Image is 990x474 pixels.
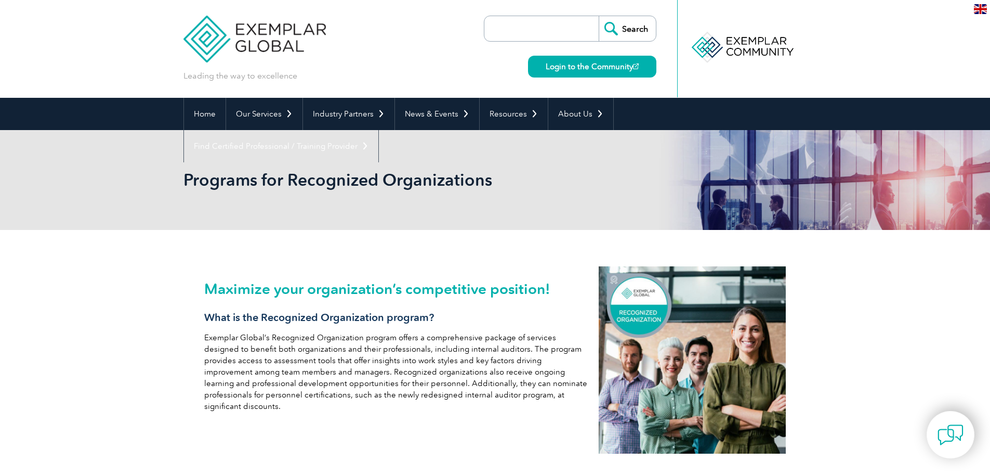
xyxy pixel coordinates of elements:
span: Maximize your organization’s competitive position! [204,280,550,298]
img: recognized organization [599,266,786,454]
a: About Us [548,98,613,130]
a: News & Events [395,98,479,130]
img: en [974,4,987,14]
img: open_square.png [633,63,639,69]
p: Exemplar Global’s Recognized Organization program offers a comprehensive package of services desi... [204,332,589,412]
h3: What is the Recognized Organization program? [204,311,589,324]
a: Industry Partners [303,98,394,130]
a: Our Services [226,98,302,130]
a: Resources [480,98,548,130]
input: Search [599,16,656,41]
img: contact-chat.png [938,422,963,448]
a: Home [184,98,226,130]
a: Login to the Community [528,56,656,78]
h2: Programs for Recognized Organizations [183,172,620,188]
a: Find Certified Professional / Training Provider [184,130,378,162]
p: Leading the way to excellence [183,70,297,82]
